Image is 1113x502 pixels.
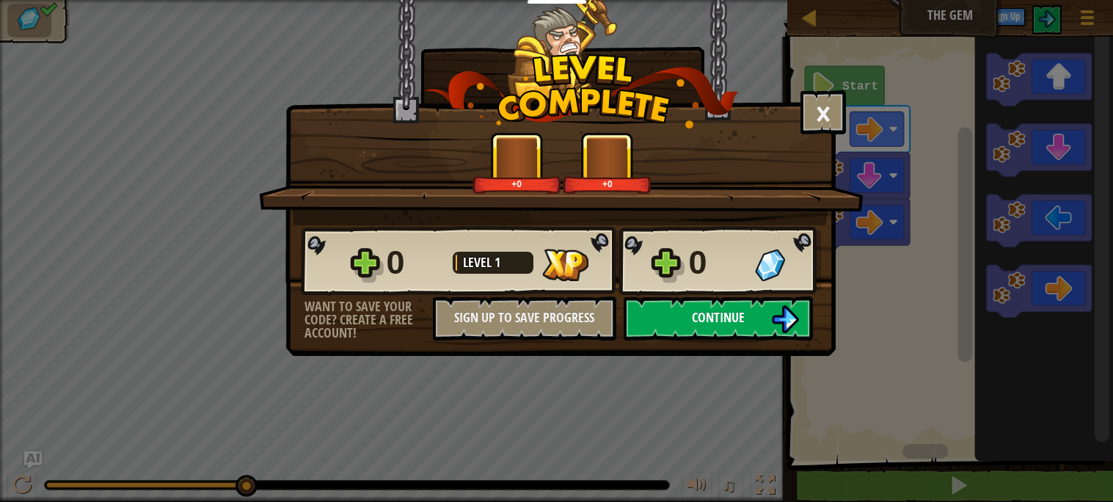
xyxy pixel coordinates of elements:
[475,178,558,189] div: +0
[692,308,745,327] span: Continue
[387,239,444,286] div: 0
[566,178,649,189] div: +0
[433,297,616,341] button: Sign Up to Save Progress
[463,253,495,272] span: Level
[624,297,813,341] button: Continue
[771,305,799,333] img: Continue
[689,239,746,286] div: 0
[304,300,433,340] div: Want to save your code? Create a free account!
[800,90,846,134] button: ×
[755,249,785,281] img: Gems Gained
[424,54,739,128] img: level_complete.png
[542,249,588,281] img: XP Gained
[495,253,500,272] span: 1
